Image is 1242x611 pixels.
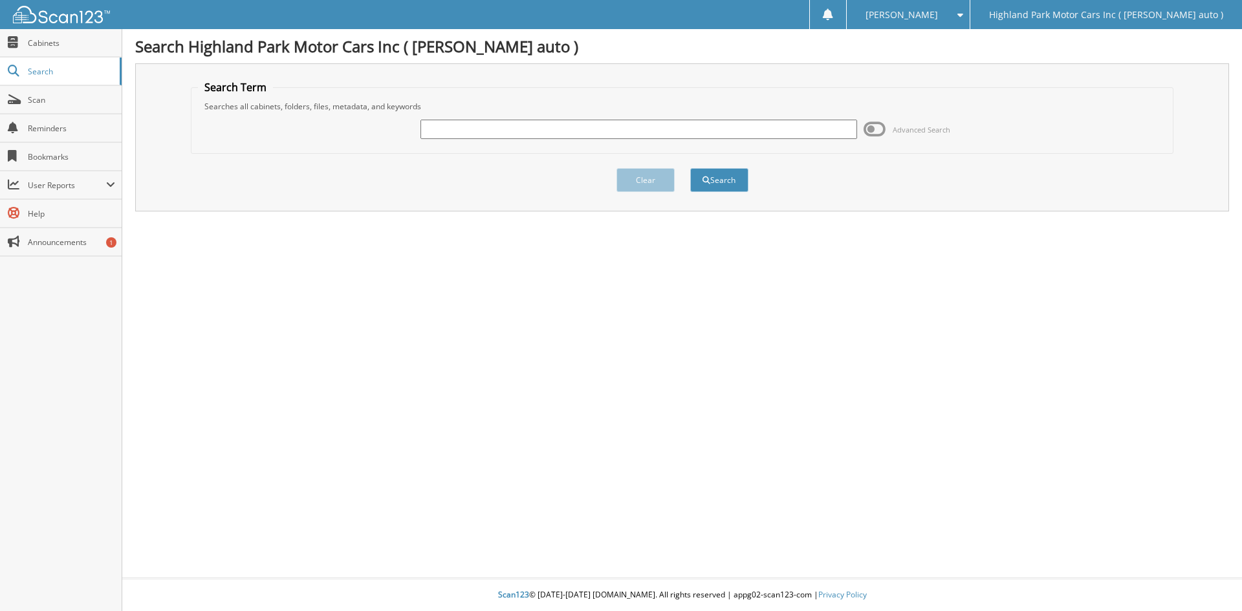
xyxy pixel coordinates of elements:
[616,168,675,192] button: Clear
[28,38,115,48] span: Cabinets
[198,101,1167,112] div: Searches all cabinets, folders, files, metadata, and keywords
[106,237,116,248] div: 1
[28,123,115,134] span: Reminders
[28,208,115,219] span: Help
[28,66,113,77] span: Search
[28,180,106,191] span: User Reports
[28,94,115,105] span: Scan
[122,579,1242,611] div: © [DATE]-[DATE] [DOMAIN_NAME]. All rights reserved | appg02-scan123-com |
[866,11,938,19] span: [PERSON_NAME]
[818,589,867,600] a: Privacy Policy
[893,125,950,134] span: Advanced Search
[13,6,110,23] img: scan123-logo-white.svg
[989,11,1223,19] span: Highland Park Motor Cars Inc ( [PERSON_NAME] auto )
[28,237,115,248] span: Announcements
[498,589,529,600] span: Scan123
[198,80,273,94] legend: Search Term
[690,168,748,192] button: Search
[28,151,115,162] span: Bookmarks
[135,36,1229,57] h1: Search Highland Park Motor Cars Inc ( [PERSON_NAME] auto )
